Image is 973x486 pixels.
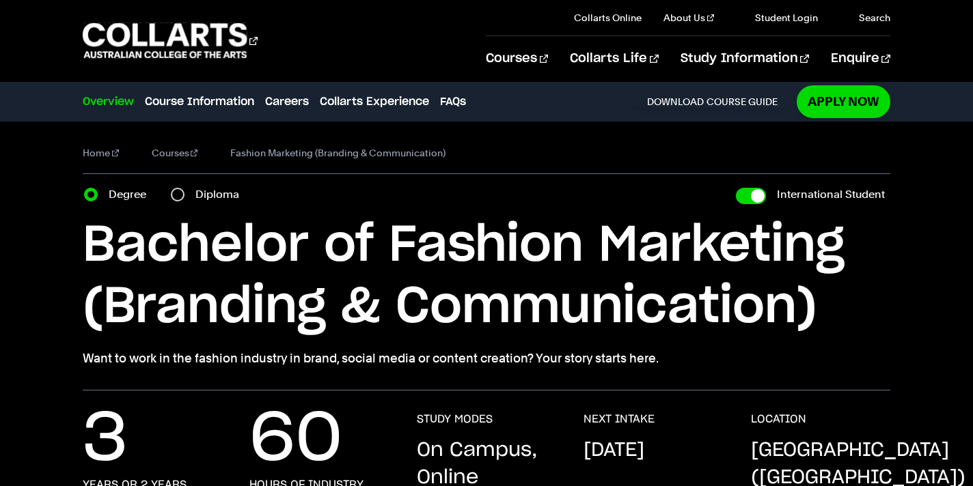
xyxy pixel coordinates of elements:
a: About Us [663,11,714,25]
a: Student Login [736,11,818,25]
a: Collarts Life [570,36,658,81]
a: Apply Now [797,85,890,117]
p: Want to work in the fashion industry in brand, social media or content creation? Your story start... [83,349,890,368]
a: Courses [486,36,548,81]
label: International Student [777,185,885,204]
span: Fashion Marketing (Branding & Communication) [230,143,446,162]
a: DownloadCourse Guide [635,96,789,108]
div: Go to homepage [83,21,258,60]
a: Enquire [831,36,890,81]
a: Overview [83,94,134,110]
a: Careers [265,94,309,110]
a: Collarts Experience [320,94,429,110]
h3: NEXT INTAKE [584,412,655,426]
p: 60 [249,412,342,467]
a: Collarts Online [574,11,642,25]
a: Courses [152,143,198,162]
p: [DATE] [584,437,644,464]
span: Download [647,96,704,108]
p: 3 [83,412,128,467]
a: Search [840,11,890,25]
h3: LOCATION [751,412,806,426]
label: Degree [109,185,154,204]
label: Diploma [195,185,247,204]
h3: STUDY MODES [417,412,493,426]
a: Study Information [681,36,809,81]
a: Course Information [145,94,254,110]
h1: Bachelor of Fashion Marketing (Branding & Communication) [83,215,890,338]
a: Home [83,143,119,162]
a: FAQs [440,94,466,110]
